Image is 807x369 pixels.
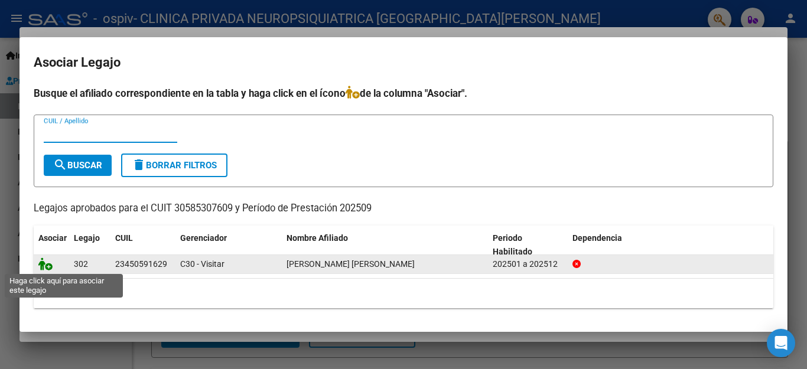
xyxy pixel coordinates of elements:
datatable-header-cell: Periodo Habilitado [488,226,568,264]
span: CUIL [115,233,133,243]
datatable-header-cell: Gerenciador [175,226,282,264]
datatable-header-cell: CUIL [110,226,175,264]
span: Buscar [53,160,102,171]
div: 202501 a 202512 [493,257,563,271]
span: Periodo Habilitado [493,233,532,256]
p: Legajos aprobados para el CUIT 30585307609 y Período de Prestación 202509 [34,201,773,216]
span: Nombre Afiliado [287,233,348,243]
datatable-header-cell: Legajo [69,226,110,264]
div: 23450591629 [115,257,167,271]
span: Asociar [38,233,67,243]
span: 302 [74,259,88,269]
span: MOYANO JORGE EMILIANO [287,259,415,269]
datatable-header-cell: Dependencia [568,226,774,264]
span: C30 - Visitar [180,259,224,269]
mat-icon: delete [132,158,146,172]
h2: Asociar Legajo [34,51,773,74]
button: Borrar Filtros [121,154,227,177]
span: Gerenciador [180,233,227,243]
mat-icon: search [53,158,67,172]
div: 1 registros [34,279,773,308]
span: Dependencia [572,233,622,243]
span: Borrar Filtros [132,160,217,171]
div: Open Intercom Messenger [767,329,795,357]
h4: Busque el afiliado correspondiente en la tabla y haga click en el ícono de la columna "Asociar". [34,86,773,101]
button: Buscar [44,155,112,176]
datatable-header-cell: Asociar [34,226,69,264]
datatable-header-cell: Nombre Afiliado [282,226,488,264]
span: Legajo [74,233,100,243]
